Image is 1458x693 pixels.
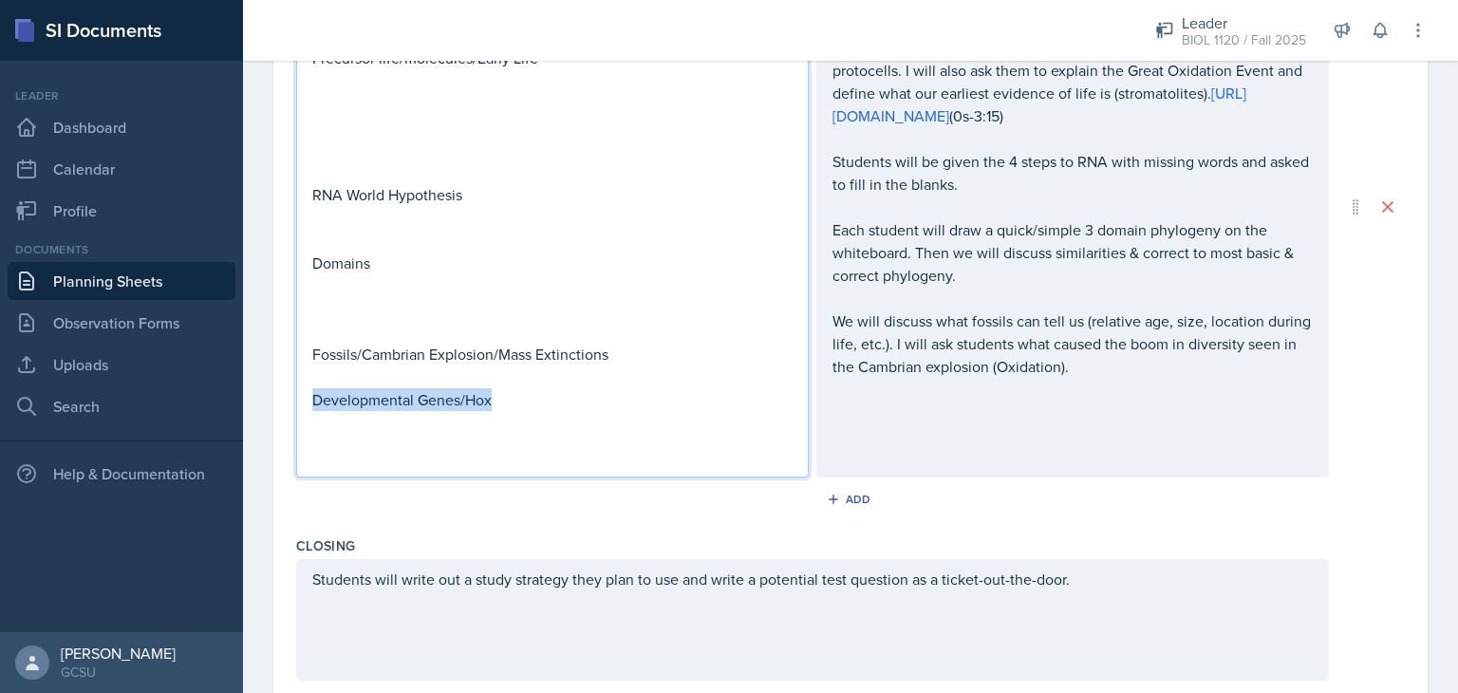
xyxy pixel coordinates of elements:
a: Calendar [8,150,235,188]
p: RNA World Hypothesis [312,183,793,206]
p: Each student will draw a quick/simple 3 domain phylogeny on the whiteboard. Then we will discuss ... [832,218,1313,287]
button: Add [820,485,882,514]
div: Help & Documentation [8,455,235,493]
a: Search [8,387,235,425]
a: Observation Forms [8,304,235,342]
a: Dashboard [8,108,235,146]
p: Students will be given the 4 steps to RNA with missing words and asked to fill in the blanks. [832,150,1313,196]
div: Add [831,492,871,507]
label: Closing [296,536,355,555]
p: Students will write out a study strategy they plan to use and write a potential test question as ... [312,568,1313,590]
p: Domains [312,252,793,274]
a: Profile [8,192,235,230]
div: Documents [8,241,235,258]
div: BIOL 1120 / Fall 2025 [1182,30,1306,50]
div: GCSU [61,663,176,682]
p: I will ask students to describe some of the hypotheses used to explain early life on Earth. Meteo... [832,13,1313,127]
div: Leader [8,87,235,104]
a: Uploads [8,346,235,384]
a: Planning Sheets [8,262,235,300]
p: Fossils/Cambrian Explosion/Mass Extinctions [312,343,793,365]
p: We will discuss what fossils can tell us (relative age, size, location during life, etc.). I will... [832,309,1313,378]
div: [PERSON_NAME] [61,644,176,663]
div: Leader [1182,11,1306,34]
p: Developmental Genes/Hox [312,388,793,411]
